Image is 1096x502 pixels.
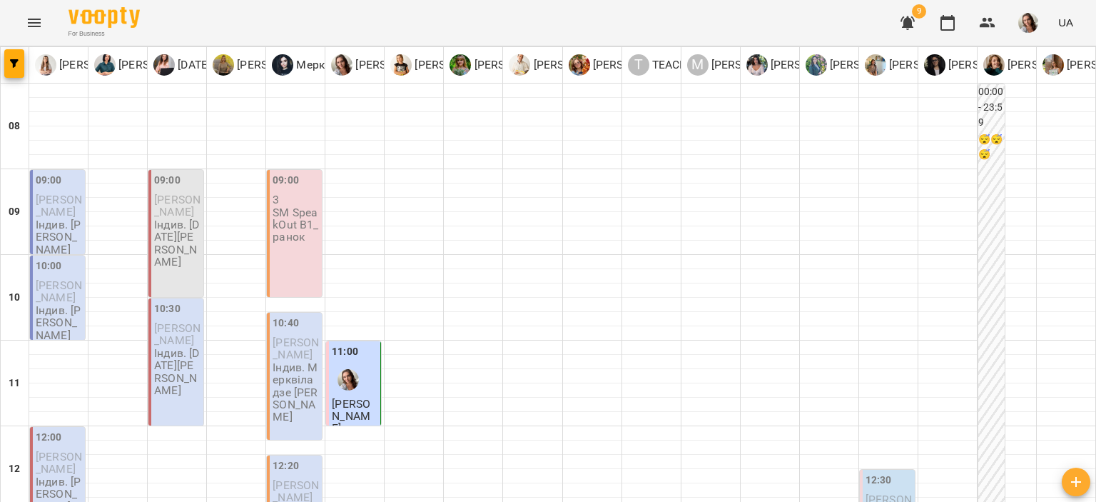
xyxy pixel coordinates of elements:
[94,54,205,76] a: Х [PERSON_NAME]
[331,54,442,76] div: Пасєка Катерина Василівна
[628,54,649,76] div: T
[1062,468,1090,496] button: Створити урок
[390,54,412,76] img: Ш
[509,54,709,76] a: П [PERSON_NAME] [PERSON_NAME]
[153,54,297,76] a: [DATE][PERSON_NAME]
[272,54,455,76] a: Мерквіладзе [PERSON_NAME]
[332,397,370,436] span: [PERSON_NAME]
[154,301,181,317] label: 10:30
[569,54,679,76] a: Б [PERSON_NAME]
[36,193,82,219] span: [PERSON_NAME]
[153,54,297,76] div: Коляда Юлія Алішерівна
[983,54,1094,76] div: Коломієць Анастасія Володимирівна
[390,54,501,76] div: Шиленко Альона Федорівна
[9,119,20,134] h6: 08
[175,56,297,74] p: [DATE][PERSON_NAME]
[945,56,1035,74] p: [PERSON_NAME]
[331,54,352,76] img: П
[450,54,471,76] img: Д
[530,56,709,74] p: [PERSON_NAME] [PERSON_NAME]
[273,361,319,423] p: Індив. Мерквіладзе [PERSON_NAME]
[273,336,319,361] span: [PERSON_NAME]
[912,4,926,19] span: 9
[154,173,181,189] label: 09:00
[687,54,887,76] div: Межевих Євгенія Леонідівна
[9,204,20,220] h6: 09
[886,56,975,74] p: [PERSON_NAME]
[390,54,501,76] a: Ш [PERSON_NAME]
[116,56,205,74] p: [PERSON_NAME]
[35,54,56,76] img: М
[569,54,590,76] img: Б
[273,458,299,474] label: 12:20
[509,54,709,76] div: Поволоцький В'ячеслав Олександрович
[9,376,20,391] h6: 11
[649,56,701,74] p: TEACHER
[154,321,201,347] span: [PERSON_NAME]
[806,54,916,76] div: Нетеса Альона Станіславівна
[865,54,975,76] a: Ш [PERSON_NAME]
[471,56,560,74] p: [PERSON_NAME]
[94,54,116,76] img: Х
[331,54,442,76] a: П [PERSON_NAME]
[866,473,892,488] label: 12:30
[628,54,701,76] a: T TEACHER
[36,430,62,446] label: 12:00
[36,304,82,341] p: Індив. [PERSON_NAME]
[1052,9,1079,36] button: UA
[687,54,709,76] div: М
[1005,56,1094,74] p: [PERSON_NAME]
[450,54,560,76] div: Дворова Ксенія Василівна
[746,54,857,76] div: Харченко Дар'я Вадимівна
[924,54,1035,76] a: П [PERSON_NAME]
[94,54,205,76] div: Харченко Юлія Іванівна
[9,461,20,477] h6: 12
[978,132,1005,163] h6: 😴😴😴
[827,56,916,74] p: [PERSON_NAME]
[17,6,51,40] button: Menu
[746,54,768,76] img: Х
[978,84,1005,131] h6: 00:00 - 23:59
[213,54,323,76] div: Бринько Анастасія Сергіївна
[768,56,857,74] p: [PERSON_NAME]
[35,54,146,76] a: М [PERSON_NAME]
[983,54,1005,76] img: К
[213,54,323,76] a: [PERSON_NAME]
[154,219,201,268] p: Індив. [DATE][PERSON_NAME]
[1058,15,1073,30] span: UA
[412,56,501,74] p: [PERSON_NAME]
[36,219,82,256] p: Індив. [PERSON_NAME]
[450,54,560,76] a: Д [PERSON_NAME]
[56,56,146,74] p: [PERSON_NAME]
[590,56,679,74] p: [PERSON_NAME]
[273,316,299,331] label: 10:40
[332,344,358,360] label: 11:00
[273,173,299,189] label: 09:00
[68,7,140,28] img: Voopty Logo
[293,56,455,74] p: Мерквіладзе [PERSON_NAME]
[35,54,146,76] div: Михно Віта Олександрівна
[509,54,530,76] img: П
[806,54,916,76] a: Н [PERSON_NAME]
[865,54,886,76] img: Ш
[352,56,442,74] p: [PERSON_NAME]
[687,54,887,76] a: М [PERSON_NAME] [PERSON_NAME]
[709,56,887,74] p: [PERSON_NAME] [PERSON_NAME]
[1018,13,1038,33] img: 505cb7d024ed842b7790b7f5f184f8d7.jpeg
[1042,54,1064,76] img: Г
[36,258,62,274] label: 10:00
[865,54,975,76] div: Шевчук Аліна Олегівна
[924,54,945,76] img: П
[9,290,20,306] h6: 10
[338,369,359,391] img: Пасєка Катерина Василівна
[628,54,701,76] div: TEACHER
[273,194,319,206] p: 3
[234,56,323,74] p: [PERSON_NAME]
[36,173,62,189] label: 09:00
[68,29,140,39] span: For Business
[36,278,82,304] span: [PERSON_NAME]
[273,206,319,244] p: SM SpeakOut B1_ранок
[569,54,679,76] div: Божко Тетяна Олексіївна
[924,54,1035,76] div: Паламарчук Вікторія Дмитрівна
